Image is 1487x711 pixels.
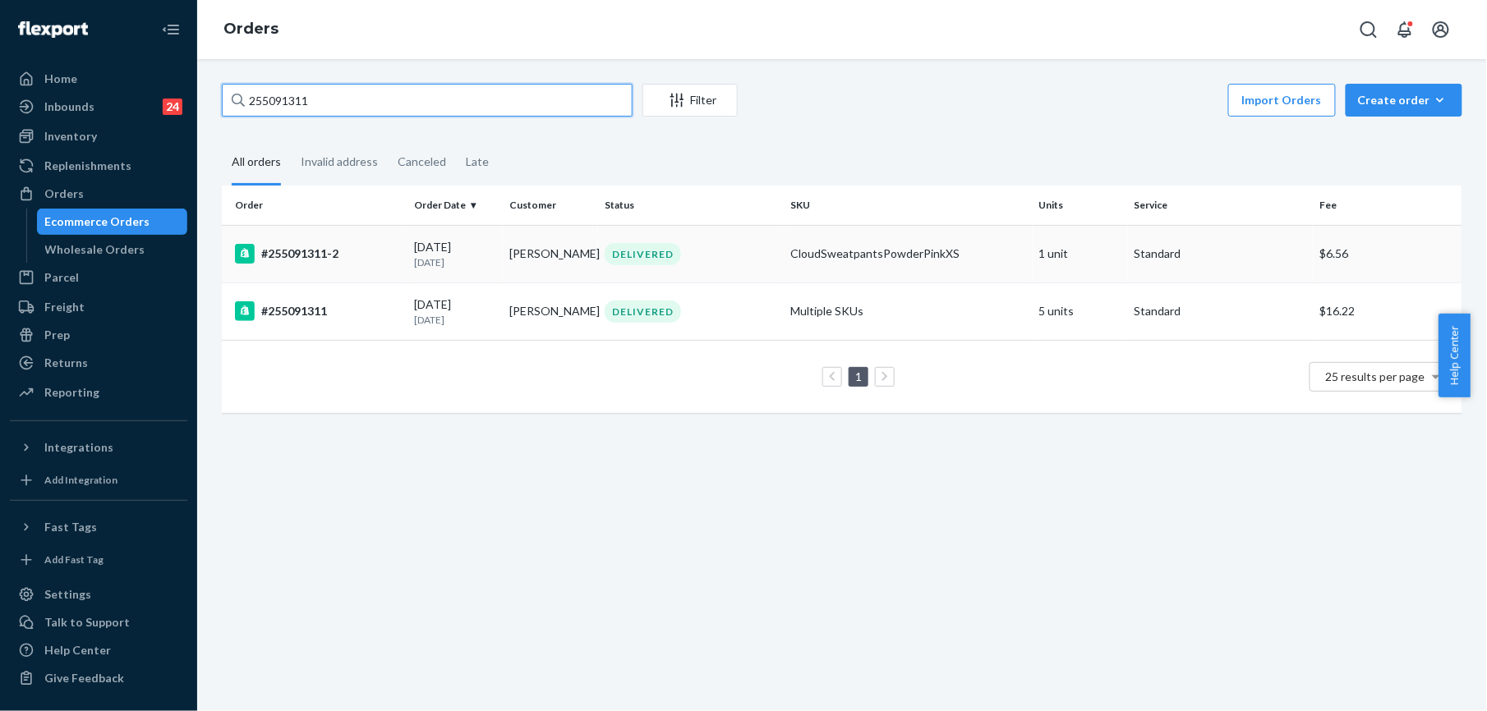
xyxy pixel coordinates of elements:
[598,186,785,225] th: Status
[37,209,188,235] a: Ecommerce Orders
[1033,225,1128,282] td: 1 unit
[415,296,497,327] div: [DATE]
[785,186,1033,225] th: SKU
[10,322,187,348] a: Prep
[301,140,378,183] div: Invalid address
[1439,314,1471,397] button: Help Center
[1228,84,1336,117] button: Import Orders
[10,581,187,608] a: Settings
[44,327,70,343] div: Prep
[415,255,497,269] p: [DATE]
[1127,186,1314,225] th: Service
[10,514,187,540] button: Fast Tags
[10,379,187,406] a: Reporting
[235,301,402,321] div: #255091311
[10,153,187,179] a: Replenishments
[466,140,489,183] div: Late
[18,21,88,38] img: Flexport logo
[10,547,187,573] a: Add Fast Tag
[10,294,187,320] a: Freight
[163,99,182,115] div: 24
[44,71,77,87] div: Home
[222,186,408,225] th: Order
[791,245,1026,262] div: CloudSweatpantsPowderPinkXS
[605,300,681,323] div: DELIVERED
[852,369,865,383] a: Page 1 is your current page
[10,467,187,493] a: Add Integration
[10,609,187,635] a: Talk to Support
[398,140,446,183] div: Canceled
[10,665,187,691] button: Give Feedback
[509,198,592,212] div: Customer
[1326,369,1425,383] span: 25 results per page
[44,158,131,174] div: Replenishments
[44,384,99,401] div: Reporting
[785,282,1033,340] td: Multiple SKUs
[643,92,737,108] div: Filter
[605,243,681,265] div: DELIVERED
[1358,92,1450,108] div: Create order
[503,282,598,340] td: [PERSON_NAME]
[1033,186,1128,225] th: Units
[44,614,130,631] div: Talk to Support
[44,355,88,371] div: Returns
[44,439,113,456] div: Integrations
[232,140,281,186] div: All orders
[503,225,598,282] td: [PERSON_NAME]
[223,20,279,38] a: Orders
[44,186,84,202] div: Orders
[1134,245,1307,262] p: Standard
[1314,282,1462,340] td: $16.22
[10,264,187,291] a: Parcel
[45,241,145,258] div: Wholesale Orders
[10,350,187,376] a: Returns
[222,84,633,117] input: Search orders
[44,670,124,686] div: Give Feedback
[44,299,85,315] div: Freight
[10,66,187,92] a: Home
[10,94,187,120] a: Inbounds24
[10,637,187,663] a: Help Center
[44,128,97,144] div: Inventory
[1314,186,1462,225] th: Fee
[1314,225,1462,282] td: $6.56
[1352,13,1385,46] button: Open Search Box
[1033,282,1128,340] td: 5 units
[44,269,79,286] div: Parcel
[642,84,738,117] button: Filter
[44,473,117,487] div: Add Integration
[10,181,187,207] a: Orders
[1346,84,1462,117] button: Create order
[44,99,94,115] div: Inbounds
[45,213,150,230] div: Ecommerce Orders
[1388,13,1421,46] button: Open notifications
[37,236,188,263] a: Wholesale Orders
[44,519,97,535] div: Fast Tags
[210,6,292,53] ol: breadcrumbs
[1425,13,1457,46] button: Open account menu
[44,642,111,658] div: Help Center
[235,244,402,264] div: #255091311-2
[415,239,497,269] div: [DATE]
[10,123,187,149] a: Inventory
[408,186,504,225] th: Order Date
[154,13,187,46] button: Close Navigation
[1134,303,1307,319] p: Standard
[10,434,187,461] button: Integrations
[44,586,91,603] div: Settings
[415,313,497,327] p: [DATE]
[44,553,104,567] div: Add Fast Tag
